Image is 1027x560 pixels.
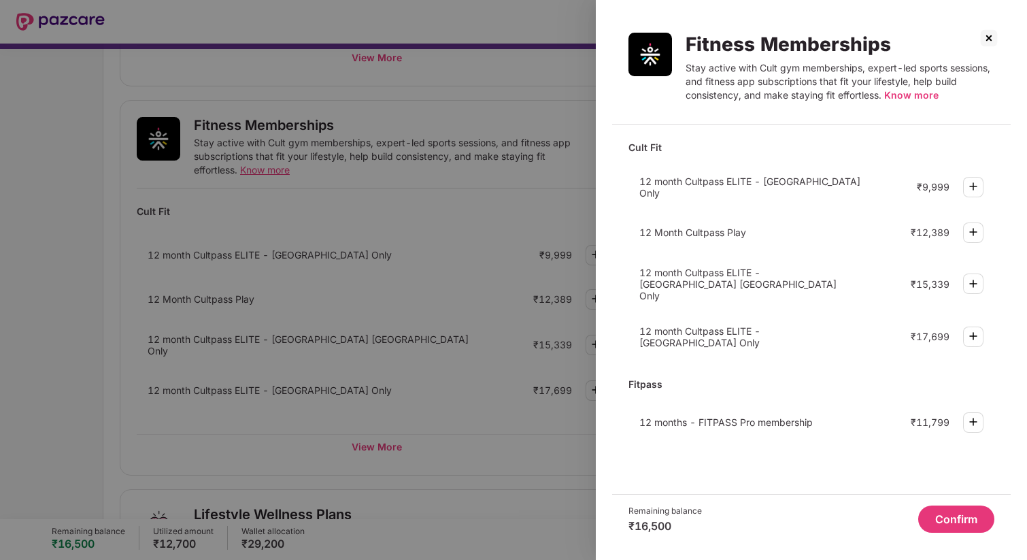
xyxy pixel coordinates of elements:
div: Cult Fit [628,135,994,159]
div: Stay active with Cult gym memberships, expert-led sports sessions, and fitness app subscriptions ... [686,61,994,102]
img: svg+xml;base64,PHN2ZyBpZD0iUGx1cy0zMngzMiIgeG1sbnM9Imh0dHA6Ly93d3cudzMub3JnLzIwMDAvc3ZnIiB3aWR0aD... [965,328,981,344]
img: svg+xml;base64,PHN2ZyBpZD0iUGx1cy0zMngzMiIgeG1sbnM9Imh0dHA6Ly93d3cudzMub3JnLzIwMDAvc3ZnIiB3aWR0aD... [965,224,981,240]
img: svg+xml;base64,PHN2ZyBpZD0iUGx1cy0zMngzMiIgeG1sbnM9Imh0dHA6Ly93d3cudzMub3JnLzIwMDAvc3ZnIiB3aWR0aD... [965,414,981,430]
div: ₹11,799 [911,416,949,428]
span: Know more [884,89,939,101]
div: ₹12,389 [911,227,949,238]
img: svg+xml;base64,PHN2ZyBpZD0iUGx1cy0zMngzMiIgeG1sbnM9Imh0dHA6Ly93d3cudzMub3JnLzIwMDAvc3ZnIiB3aWR0aD... [965,178,981,195]
img: Fitness Memberships [628,33,672,76]
div: Fitness Memberships [686,33,994,56]
span: 12 month Cultpass ELITE - [GEOGRAPHIC_DATA] [GEOGRAPHIC_DATA] Only [639,267,837,301]
span: 12 month Cultpass ELITE - [GEOGRAPHIC_DATA] Only [639,325,760,348]
span: 12 month Cultpass ELITE - [GEOGRAPHIC_DATA] Only [639,176,860,199]
div: Fitpass [628,372,994,396]
span: 12 months - FITPASS Pro membership [639,416,813,428]
button: Confirm [918,506,994,533]
div: ₹15,339 [911,278,949,290]
span: 12 Month Cultpass Play [639,227,746,238]
div: ₹17,699 [911,331,949,342]
img: svg+xml;base64,PHN2ZyBpZD0iQ3Jvc3MtMzJ4MzIiIHhtbG5zPSJodHRwOi8vd3d3LnczLm9yZy8yMDAwL3N2ZyIgd2lkdG... [978,27,1000,49]
div: Remaining balance [628,506,702,516]
img: svg+xml;base64,PHN2ZyBpZD0iUGx1cy0zMngzMiIgeG1sbnM9Imh0dHA6Ly93d3cudzMub3JnLzIwMDAvc3ZnIiB3aWR0aD... [965,276,981,292]
div: ₹16,500 [628,519,702,533]
div: ₹9,999 [917,181,949,193]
